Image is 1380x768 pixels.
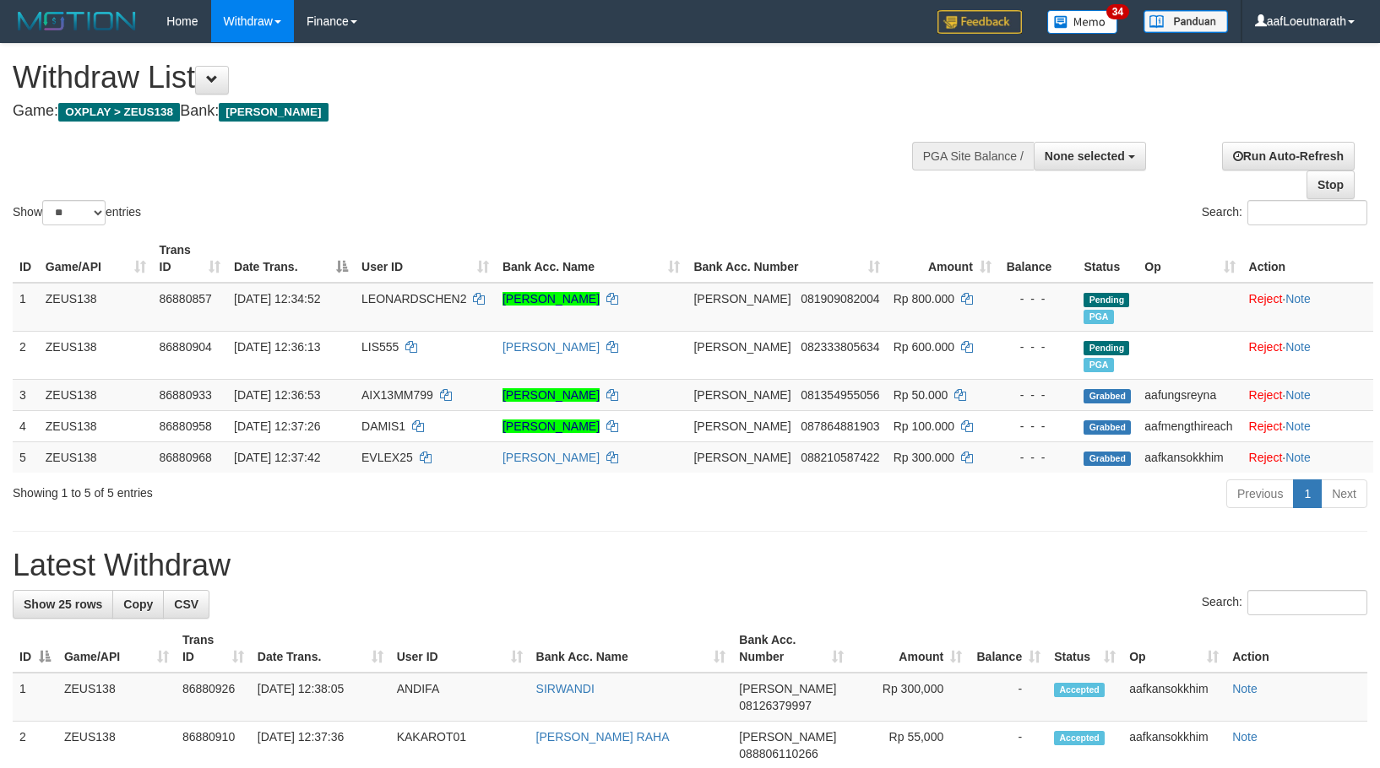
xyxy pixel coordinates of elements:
[1084,452,1131,466] span: Grabbed
[496,235,687,283] th: Bank Acc. Name: activate to sort column ascending
[174,598,198,611] span: CSV
[1084,293,1129,307] span: Pending
[361,292,466,306] span: LEONARDSCHEN2
[1054,731,1105,745] span: Accepted
[390,673,530,722] td: ANDIFA
[251,673,390,722] td: [DATE] 12:38:05
[160,292,212,306] span: 86880857
[739,747,818,760] span: Copy 088806110266 to clipboard
[13,331,39,379] td: 2
[13,61,903,95] h1: Withdraw List
[1247,200,1367,225] input: Search:
[503,419,600,433] a: [PERSON_NAME]
[160,419,212,433] span: 86880958
[58,103,180,122] span: OXPLAY > ZEUS138
[160,340,212,354] span: 86880904
[739,730,836,744] span: [PERSON_NAME]
[801,419,879,433] span: Copy 087864881903 to clipboard
[1232,682,1258,695] a: Note
[894,292,954,306] span: Rp 800.000
[1084,341,1129,355] span: Pending
[1005,418,1071,435] div: - - -
[503,451,600,464] a: [PERSON_NAME]
[1249,292,1283,306] a: Reject
[850,673,969,722] td: Rp 300,000
[1242,331,1373,379] td: ·
[1054,683,1105,697] span: Accepted
[234,388,320,402] span: [DATE] 12:36:53
[1285,388,1311,402] a: Note
[1242,441,1373,473] td: ·
[1047,625,1122,673] th: Status: activate to sort column ascending
[1232,730,1258,744] a: Note
[390,625,530,673] th: User ID: activate to sort column ascending
[739,682,836,695] span: [PERSON_NAME]
[13,673,57,722] td: 1
[1138,235,1241,283] th: Op: activate to sort column ascending
[24,598,102,611] span: Show 25 rows
[1242,379,1373,410] td: ·
[13,549,1367,582] h1: Latest Withdraw
[13,235,39,283] th: ID
[850,625,969,673] th: Amount: activate to sort column ascending
[1285,292,1311,306] a: Note
[1077,235,1138,283] th: Status
[1144,10,1228,33] img: panduan.png
[1249,388,1283,402] a: Reject
[1122,625,1225,673] th: Op: activate to sort column ascending
[969,625,1047,673] th: Balance: activate to sort column ascending
[123,598,153,611] span: Copy
[1005,449,1071,466] div: - - -
[536,730,670,744] a: [PERSON_NAME] RAHA
[693,451,791,464] span: [PERSON_NAME]
[13,590,113,619] a: Show 25 rows
[1138,410,1241,441] td: aafmengthireach
[801,340,879,354] span: Copy 082333805634 to clipboard
[42,200,106,225] select: Showentries
[693,388,791,402] span: [PERSON_NAME]
[894,388,948,402] span: Rp 50.000
[1084,358,1113,372] span: Marked by aafRornrotha
[693,340,791,354] span: [PERSON_NAME]
[13,200,141,225] label: Show entries
[361,340,399,354] span: LIS555
[1034,142,1146,170] button: None selected
[1225,625,1367,673] th: Action
[361,451,413,464] span: EVLEX25
[894,419,954,433] span: Rp 100.000
[1202,200,1367,225] label: Search:
[1122,673,1225,722] td: aafkansokkhim
[57,673,176,722] td: ZEUS138
[1242,410,1373,441] td: ·
[361,388,433,402] span: AIX13MM799
[13,103,903,120] h4: Game: Bank:
[887,235,998,283] th: Amount: activate to sort column ascending
[739,699,812,712] span: Copy 08126379997 to clipboard
[912,142,1034,170] div: PGA Site Balance /
[801,451,879,464] span: Copy 088210587422 to clipboard
[1138,441,1241,473] td: aafkansokkhim
[1084,420,1131,435] span: Grabbed
[1293,479,1322,508] a: 1
[1138,379,1241,410] td: aafungsreyna
[503,292,600,306] a: [PERSON_NAME]
[57,625,176,673] th: Game/API: activate to sort column ascending
[13,625,57,673] th: ID: activate to sort column descending
[13,283,39,332] td: 1
[153,235,228,283] th: Trans ID: activate to sort column ascending
[234,292,320,306] span: [DATE] 12:34:52
[1242,235,1373,283] th: Action
[1321,479,1367,508] a: Next
[801,292,879,306] span: Copy 081909082004 to clipboard
[894,340,954,354] span: Rp 600.000
[969,673,1047,722] td: -
[39,331,153,379] td: ZEUS138
[693,292,791,306] span: [PERSON_NAME]
[1249,340,1283,354] a: Reject
[503,340,600,354] a: [PERSON_NAME]
[894,451,954,464] span: Rp 300.000
[234,451,320,464] span: [DATE] 12:37:42
[1285,419,1311,433] a: Note
[1285,340,1311,354] a: Note
[1084,310,1113,324] span: Marked by aafRornrotha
